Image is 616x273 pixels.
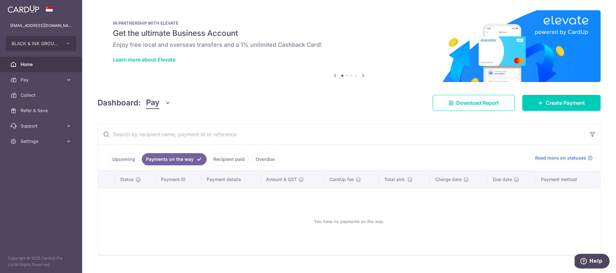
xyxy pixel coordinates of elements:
span: Settings [21,138,63,145]
span: Read more on statuses [535,155,586,161]
span: BLACK & INK GROUP PTE. LTD [12,40,59,47]
img: CardUp [8,5,39,13]
span: Download Report [456,99,499,107]
span: Create Payment [546,99,585,107]
a: Download Report [433,95,515,111]
a: Create Payment [522,95,601,111]
span: CardUp fee [329,176,354,183]
img: Renovation banner [98,10,601,82]
span: Charge date [435,176,462,183]
span: Home [21,61,63,68]
span: Refer & Save [21,107,63,114]
iframe: Opens a widget where you can find more information [575,254,610,270]
span: Pay [146,97,159,109]
span: Status [120,176,134,183]
div: You have no payments on the way. [106,193,593,250]
h5: Get the ultimate Business Account [113,28,585,38]
button: BLACK & INK GROUP PTE. LTD [6,36,76,51]
th: Payment method [536,171,600,188]
p: IN PARTNERSHIP WITH ELEVATE [113,21,585,26]
input: Search by recipient name, payment id or reference [98,124,585,145]
a: Upcoming [108,153,139,165]
span: Total amt. [384,176,406,183]
a: Payments on the way [142,153,207,165]
a: Read more on statuses [535,155,593,161]
th: Payment ID [156,171,201,188]
th: Payment details [201,171,261,188]
span: Pay [21,77,63,83]
h6: Enjoy free local and overseas transfers and a 1% unlimited Cashback Card! [113,41,585,49]
button: Pay [146,97,171,109]
a: Overdue [252,153,279,165]
span: Amount & GST [266,176,297,183]
a: Recipient paid [209,153,249,165]
a: Learn more about Elevate [113,56,175,63]
span: Collect [21,92,63,98]
span: Due date [493,176,512,183]
p: [EMAIL_ADDRESS][DOMAIN_NAME] [10,22,72,29]
span: Support [21,123,63,129]
h4: Dashboard: [98,97,141,109]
